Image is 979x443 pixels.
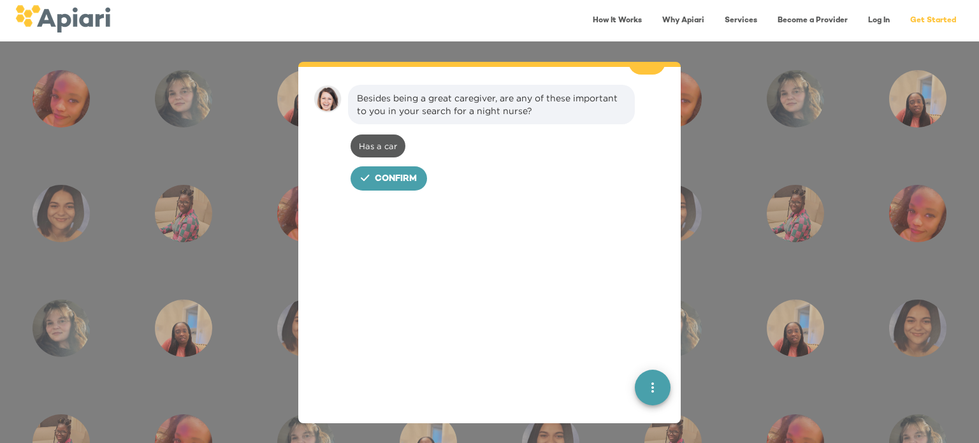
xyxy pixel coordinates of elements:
a: Get Started [903,8,964,34]
img: logo [15,5,110,33]
span: Confirm [375,171,417,187]
a: Why Apiari [655,8,712,34]
div: Besides being a great caregiver, are any of these important to you in your search for a night nurse? [357,92,626,117]
button: quick menu [635,370,671,405]
a: Log In [860,8,897,34]
a: Become a Provider [770,8,855,34]
div: Has a car [351,134,405,157]
span: Has a car [351,140,405,152]
a: Services [717,8,765,34]
img: amy.37686e0395c82528988e.png [314,85,342,113]
a: How It Works [585,8,649,34]
button: Confirm [351,166,427,191]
